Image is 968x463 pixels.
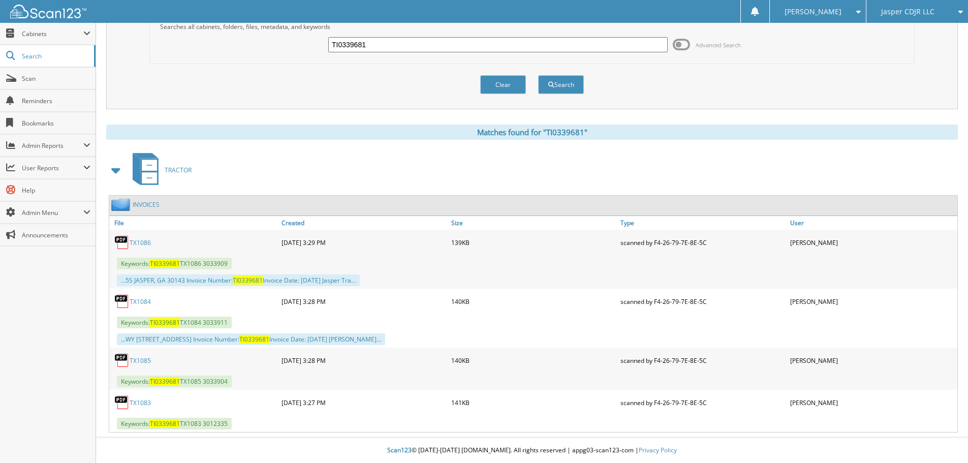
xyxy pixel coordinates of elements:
[114,294,130,309] img: PDF.png
[279,232,449,253] div: [DATE] 3:29 PM
[150,259,180,268] span: TI0339681
[279,216,449,230] a: Created
[788,291,957,312] div: [PERSON_NAME]
[239,335,269,344] span: TI0339681
[117,333,385,345] div: ...WY [STREET_ADDRESS] Invoice Number: Invoice Date: [DATE] [PERSON_NAME]...
[22,29,83,38] span: Cabinets
[114,353,130,368] img: PDF.png
[788,216,957,230] a: User
[117,376,232,387] span: Keywords: TX1085 3033904
[22,119,90,128] span: Bookmarks
[788,232,957,253] div: [PERSON_NAME]
[117,274,360,286] div: ...5S JASPER, GA 30143 Invoice Number: Invoice Date: [DATE] Jasper Tra...
[114,235,130,250] img: PDF.png
[133,200,160,209] a: INVOICES
[127,150,192,190] a: TRACTOR
[618,392,788,413] div: scanned by F4-26-79-7E-8E-5C
[387,446,412,454] span: Scan123
[449,392,618,413] div: 141KB
[449,350,618,371] div: 140KB
[618,350,788,371] div: scanned by F4-26-79-7E-8E-5C
[96,438,968,463] div: © [DATE]-[DATE] [DOMAIN_NAME]. All rights reserved | appg03-scan123-com |
[22,208,83,217] span: Admin Menu
[22,97,90,105] span: Reminders
[165,166,192,174] span: TRACTOR
[22,231,90,239] span: Announcements
[22,74,90,83] span: Scan
[22,141,83,150] span: Admin Reports
[150,419,180,428] span: TI0339681
[917,414,968,463] iframe: Chat Widget
[22,164,83,172] span: User Reports
[233,276,263,285] span: TI0339681
[22,186,90,195] span: Help
[538,75,584,94] button: Search
[117,418,232,429] span: Keywords: TX1083 3012335
[130,398,151,407] a: TX1083
[480,75,526,94] button: Clear
[449,216,618,230] a: Size
[111,198,133,211] img: folder2.png
[788,392,957,413] div: [PERSON_NAME]
[881,9,934,15] span: Jasper CDJR LLC
[279,392,449,413] div: [DATE] 3:27 PM
[785,9,841,15] span: [PERSON_NAME]
[130,297,151,306] a: TX1084
[155,22,909,31] div: Searches all cabinets, folders, files, metadata, and keywords
[449,291,618,312] div: 140KB
[449,232,618,253] div: 139KB
[618,291,788,312] div: scanned by F4-26-79-7E-8E-5C
[109,216,279,230] a: File
[10,5,86,18] img: scan123-logo-white.svg
[618,216,788,230] a: Type
[114,395,130,410] img: PDF.png
[106,125,958,140] div: Matches found for "TI0339681"
[279,291,449,312] div: [DATE] 3:28 PM
[22,52,89,60] span: Search
[130,238,151,247] a: TX1086
[130,356,151,365] a: TX1085
[117,317,232,328] span: Keywords: TX1084 3033911
[150,318,180,327] span: TI0339681
[150,377,180,386] span: TI0339681
[639,446,677,454] a: Privacy Policy
[788,350,957,371] div: [PERSON_NAME]
[279,350,449,371] div: [DATE] 3:28 PM
[117,258,232,269] span: Keywords: TX1086 3033909
[696,41,741,49] span: Advanced Search
[618,232,788,253] div: scanned by F4-26-79-7E-8E-5C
